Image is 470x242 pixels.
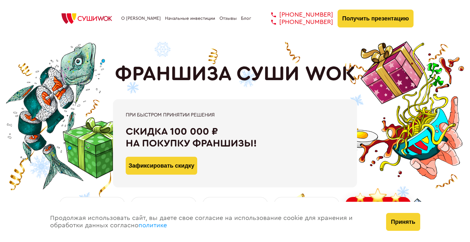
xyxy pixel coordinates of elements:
[126,112,344,118] div: При быстром принятии решения
[138,222,167,229] a: политике
[220,16,237,21] a: Отзывы
[338,10,414,27] button: Получить презентацию
[165,16,215,21] a: Начальные инвестиции
[126,157,197,175] button: Зафиксировать скидку
[262,19,333,26] a: [PHONE_NUMBER]
[126,126,344,149] div: Скидка 100 000 ₽ на покупку франшизы!
[44,202,380,242] div: Продолжая использовать сайт, вы даете свое согласие на использование cookie для хранения и обрабо...
[241,16,251,21] a: Блог
[115,62,355,86] h1: ФРАНШИЗА СУШИ WOK
[262,11,333,19] a: [PHONE_NUMBER]
[121,16,161,21] a: О [PERSON_NAME]
[386,213,420,231] button: Принять
[56,11,117,26] img: СУШИWOK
